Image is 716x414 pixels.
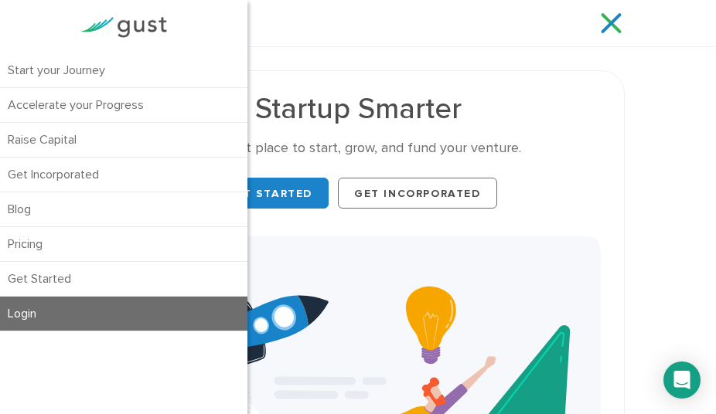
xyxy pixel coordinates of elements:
[80,17,167,38] img: Gust Logo
[338,178,497,209] a: Get Incorporated
[115,139,601,158] div: The best place to start, grow, and fund your venture.
[210,178,329,209] a: Get Started
[460,247,716,414] iframe: Chat Widget
[115,94,601,124] h1: Startup Smarter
